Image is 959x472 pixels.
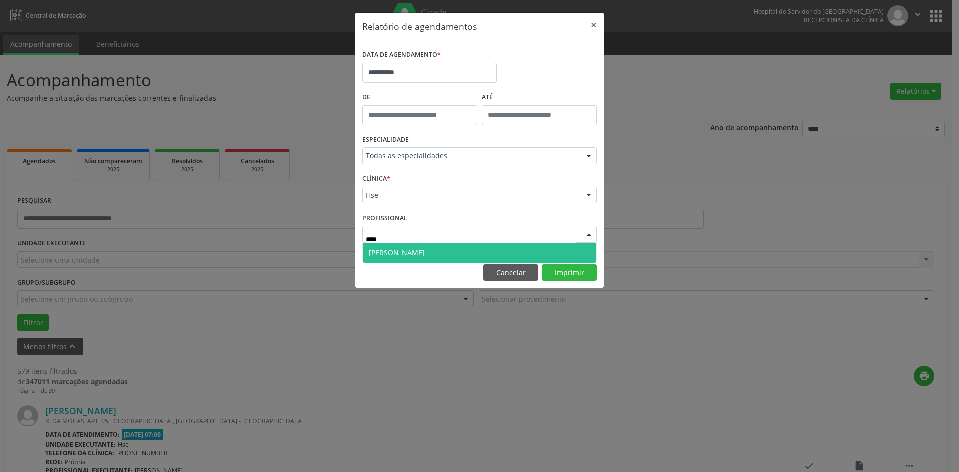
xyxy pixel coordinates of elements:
label: DATA DE AGENDAMENTO [362,47,441,63]
label: De [362,90,477,105]
button: Close [584,13,604,37]
label: CLÍNICA [362,171,390,187]
label: PROFISSIONAL [362,210,407,226]
span: Todas as especialidades [366,151,576,161]
button: Cancelar [483,264,538,281]
button: Imprimir [542,264,597,281]
span: [PERSON_NAME] [369,248,425,257]
label: ATÉ [482,90,597,105]
label: ESPECIALIDADE [362,132,409,148]
span: Hse [366,190,576,200]
h5: Relatório de agendamentos [362,20,477,33]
